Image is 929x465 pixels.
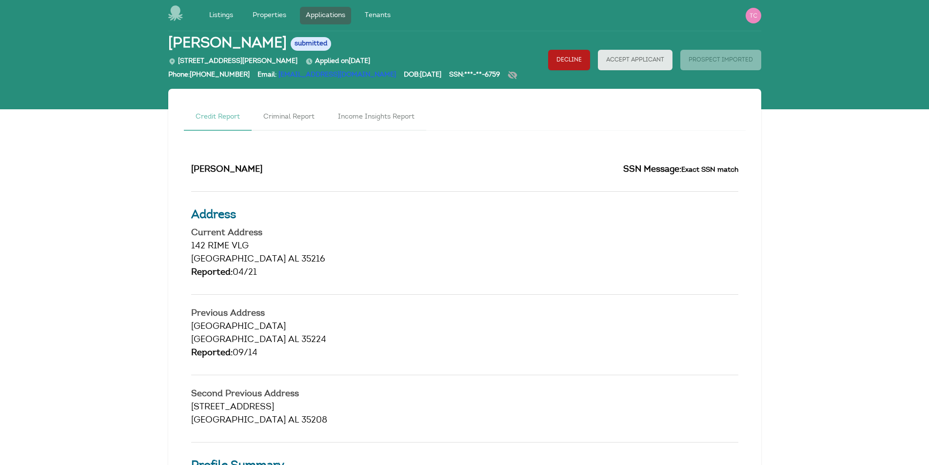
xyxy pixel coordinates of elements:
h4: Second Previous Address [191,390,738,399]
span: [GEOGRAPHIC_DATA] [191,255,286,264]
span: SSN Message: [623,165,681,174]
div: Phone: [PHONE_NUMBER] [168,70,250,85]
h3: Address [191,206,738,224]
span: 35208 [301,416,327,425]
div: Email: [257,70,396,85]
div: 09/14 [191,347,738,360]
small: Exact SSN match [681,166,738,174]
span: submitted [291,37,331,51]
a: Listings [203,7,239,24]
span: [GEOGRAPHIC_DATA] [191,416,286,425]
h4: Current Address [191,229,738,238]
h2: [PERSON_NAME] [191,163,457,177]
span: [PERSON_NAME] [168,35,287,53]
h4: Previous Address [191,309,738,318]
a: Tenants [359,7,396,24]
button: Accept Applicant [598,50,672,70]
span: Applied on [DATE] [305,58,370,65]
button: Decline [548,50,590,70]
span: Reported: [191,268,233,277]
span: AL [288,336,299,344]
div: 04/21 [191,266,738,280]
a: Properties [247,7,292,24]
a: Applications [300,7,351,24]
a: [EMAIL_ADDRESS][DOMAIN_NAME] [278,72,396,79]
span: Reported: [191,349,233,358]
span: AL [288,255,299,264]
span: 142 RIME VLG [191,242,249,251]
nav: Tabs [184,104,746,131]
a: Criminal Report [252,104,326,131]
span: [STREET_ADDRESS] [191,403,274,412]
div: DOB: [DATE] [404,70,441,85]
a: Credit Report [184,104,252,131]
span: 35216 [301,255,325,264]
span: 35224 [301,336,326,344]
span: [STREET_ADDRESS][PERSON_NAME] [168,58,297,65]
a: Income Insights Report [326,104,426,131]
span: [GEOGRAPHIC_DATA] [191,336,286,344]
span: [GEOGRAPHIC_DATA] [191,323,286,331]
span: AL [288,416,299,425]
